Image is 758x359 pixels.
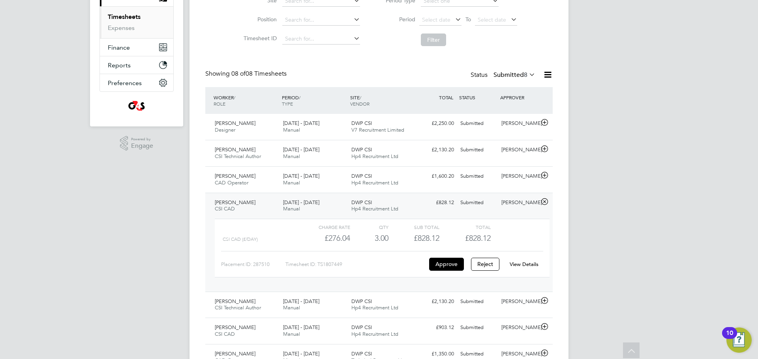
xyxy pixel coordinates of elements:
[215,331,235,337] span: CSI CAD
[351,120,372,126] span: DWP CSI
[108,24,135,32] a: Expenses
[215,205,235,212] span: CSI CAD
[429,258,464,270] button: Approve
[465,233,491,243] span: £828.12
[108,13,141,20] a: Timesheets
[351,324,372,331] span: DWP CSI
[457,143,498,156] div: Submitted
[221,258,285,271] div: Placement ID: 287510
[282,33,360,45] input: Search for...
[215,350,255,357] span: [PERSON_NAME]
[416,295,457,308] div: £2,130.20
[108,61,131,69] span: Reports
[231,70,246,78] span: 08 of
[524,71,527,79] span: 8
[215,179,248,186] span: CAD Operator
[350,222,388,232] div: QTY
[351,146,372,153] span: DWP CSI
[350,232,388,245] div: 3.00
[388,232,439,245] div: £828.12
[439,94,453,100] span: TOTAL
[416,143,457,156] div: £2,130.20
[100,39,173,56] button: Finance
[215,153,261,160] span: CSI Technical Author
[498,295,539,308] div: [PERSON_NAME]
[215,199,255,206] span: [PERSON_NAME]
[471,70,537,81] div: Status
[280,90,348,111] div: PERIOD
[439,222,490,232] div: Total
[283,350,319,357] span: [DATE] - [DATE]
[282,15,360,26] input: Search for...
[215,146,255,153] span: [PERSON_NAME]
[283,126,300,133] span: Manual
[416,196,457,209] div: £828.12
[283,146,319,153] span: [DATE] - [DATE]
[457,90,498,104] div: STATUS
[498,196,539,209] div: [PERSON_NAME]
[360,94,361,100] span: /
[283,120,319,126] span: [DATE] - [DATE]
[351,126,404,133] span: V7 Recruitment Limited
[416,321,457,334] div: £903.12
[299,222,350,232] div: Charge rate
[282,100,293,107] span: TYPE
[498,170,539,183] div: [PERSON_NAME]
[215,126,235,133] span: Designer
[348,90,417,111] div: SITE
[493,71,535,79] label: Submitted
[457,170,498,183] div: Submitted
[215,324,255,331] span: [PERSON_NAME]
[457,196,498,209] div: Submitted
[223,236,258,242] span: CSI CAD (£/day)
[726,333,733,343] div: 10
[457,117,498,130] div: Submitted
[285,258,427,271] div: Timesheet ID: TS1807449
[215,298,255,305] span: [PERSON_NAME]
[100,74,173,91] button: Preferences
[498,90,539,104] div: APPROVER
[351,205,398,212] span: Hp4 Recruitment Ltd
[215,173,255,179] span: [PERSON_NAME]
[471,258,499,270] button: Reject
[498,321,539,334] div: [PERSON_NAME]
[457,295,498,308] div: Submitted
[422,16,450,23] span: Select date
[457,321,498,334] div: Submitted
[215,120,255,126] span: [PERSON_NAME]
[127,100,147,112] img: g4sssuk-logo-retina.png
[726,327,752,353] button: Open Resource Center, 10 new notifications
[283,205,300,212] span: Manual
[351,350,372,357] span: DWP CSI
[350,100,370,107] span: VENDOR
[351,298,372,305] span: DWP CSI
[416,170,457,183] div: £1,600.20
[99,100,174,112] a: Go to home page
[100,6,173,38] div: Timesheets
[100,56,173,74] button: Reports
[380,16,415,23] label: Period
[351,199,372,206] span: DWP CSI
[215,304,261,311] span: CSI Technical Author
[388,222,439,232] div: Sub Total
[131,143,153,149] span: Engage
[351,179,398,186] span: Hp4 Recruitment Ltd
[478,16,506,23] span: Select date
[234,94,235,100] span: /
[283,153,300,160] span: Manual
[283,304,300,311] span: Manual
[283,331,300,337] span: Manual
[299,232,350,245] div: £276.04
[283,179,300,186] span: Manual
[108,44,130,51] span: Finance
[108,79,142,87] span: Preferences
[283,298,319,305] span: [DATE] - [DATE]
[231,70,287,78] span: 08 Timesheets
[351,331,398,337] span: Hp4 Recruitment Ltd
[421,33,446,46] button: Filter
[241,35,277,42] label: Timesheet ID
[214,100,225,107] span: ROLE
[351,304,398,311] span: Hp4 Recruitment Ltd
[351,153,398,160] span: Hp4 Recruitment Ltd
[463,14,473,24] span: To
